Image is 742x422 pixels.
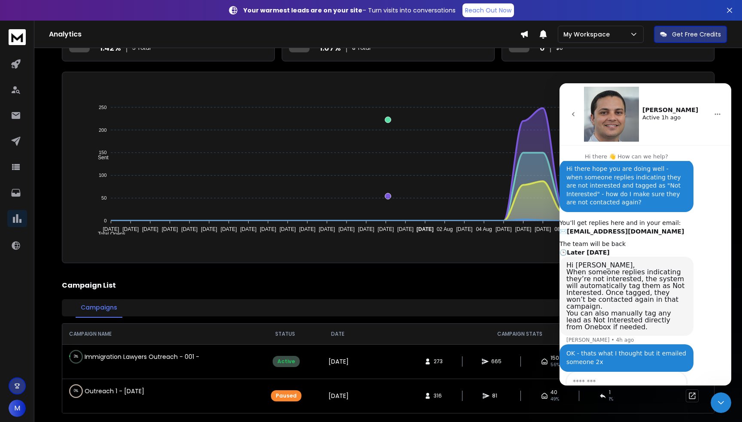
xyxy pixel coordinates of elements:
tspan: 200 [99,128,106,133]
tspan: [DATE] [417,226,434,232]
span: 1 % [609,396,613,403]
th: STATUS [255,324,315,344]
tspan: 02 Aug [437,226,453,232]
tspan: 04 Aug [476,226,492,232]
span: 150 [550,355,559,361]
tspan: [DATE] [123,226,139,232]
tspan: 50 [101,195,106,200]
th: CAMPAIGN STATS [360,324,679,344]
tspan: [DATE] [182,226,198,232]
th: DATE [315,324,360,344]
tspan: [DATE] [240,226,257,232]
span: 8 [352,45,356,52]
tspan: [DATE] [398,226,414,232]
p: Reach Out Now [465,6,511,15]
span: 1 [609,389,611,396]
button: Get Free Credits [654,26,727,43]
tspan: [DATE] [299,226,316,232]
tspan: [DATE] [280,226,296,232]
strong: Your warmest leads are on your site [243,6,362,15]
tspan: [DATE] [496,226,512,232]
tspan: [DATE] [201,226,217,232]
span: 40 [550,389,557,396]
h2: Campaign List [62,280,715,291]
span: 49 % [550,396,559,403]
button: Campaigns [76,298,122,318]
span: Total Opens [91,231,125,237]
span: Total [137,45,151,52]
span: 316 [434,392,442,399]
tspan: [DATE] [378,226,394,232]
button: M [9,400,26,417]
a: Reach Out Now [462,3,514,17]
tspan: 100 [99,173,106,178]
tspan: [DATE] [515,226,532,232]
tspan: 150 [99,150,106,155]
th: CAMPAIGN NAME [62,324,255,344]
td: [DATE] [315,379,360,413]
td: [DATE] [315,344,360,379]
span: 665 [491,358,502,365]
p: $ 0 [556,45,563,52]
tspan: [DATE] [358,226,374,232]
tspan: [DATE] [456,226,473,232]
td: Immigration Lawyers Outreach - 001 - [DATE] [62,345,200,369]
p: 0 % [74,387,78,395]
tspan: 250 [99,105,106,110]
tspan: [DATE] [338,226,355,232]
span: 81 [492,392,501,399]
td: Outreach 1 - [DATE] [62,379,200,403]
p: – Turn visits into conversations [243,6,456,15]
tspan: [DATE] [319,226,335,232]
tspan: 0 [104,218,107,223]
span: 5 [132,45,136,52]
p: x-axis : Date(UTC) [76,244,700,251]
tspan: [DATE] [162,226,178,232]
span: 56 % [550,361,560,368]
div: Paused [271,390,301,401]
tspan: [DATE] [103,226,119,232]
tspan: 08 Aug [555,226,571,232]
p: 0 [540,42,545,54]
span: Total [357,45,371,52]
iframe: To enrich screen reader interactions, please activate Accessibility in Grammarly extension settings [560,83,731,386]
span: Sent [91,155,109,161]
p: Get Free Credits [672,30,721,39]
img: logo [9,29,26,45]
span: 273 [434,358,443,365]
div: Active [273,356,300,367]
textarea: Message… [7,289,164,304]
tspan: [DATE] [221,226,237,232]
tspan: [DATE] [260,226,277,232]
iframe: To enrich screen reader interactions, please activate Accessibility in Grammarly extension settings [711,392,731,413]
p: 3 % [74,352,78,361]
p: 1.07 % [320,42,341,54]
h1: Analytics [49,29,520,39]
tspan: [DATE] [535,226,551,232]
tspan: [DATE] [142,226,158,232]
p: 1.42 % [100,42,121,54]
p: My Workspace [563,30,613,39]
